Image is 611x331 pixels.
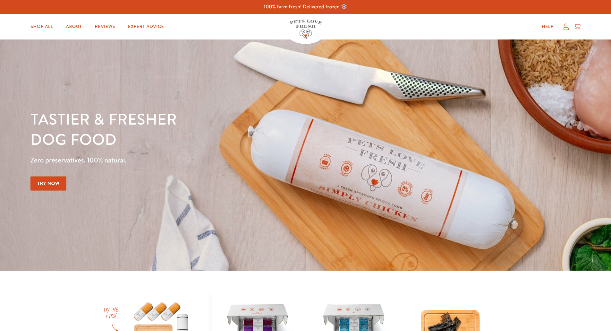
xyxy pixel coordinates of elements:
p: Zero preservatives. 100% natural. [30,154,397,166]
a: Shop All [25,20,58,33]
a: About [61,20,87,33]
img: Pets Love Fresh [290,20,322,39]
a: Help [537,20,559,33]
a: Reviews [90,20,120,33]
a: Try Now [30,176,66,191]
a: Expert Advice [123,20,169,33]
h1: Tastier & fresher dog food [30,109,397,150]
